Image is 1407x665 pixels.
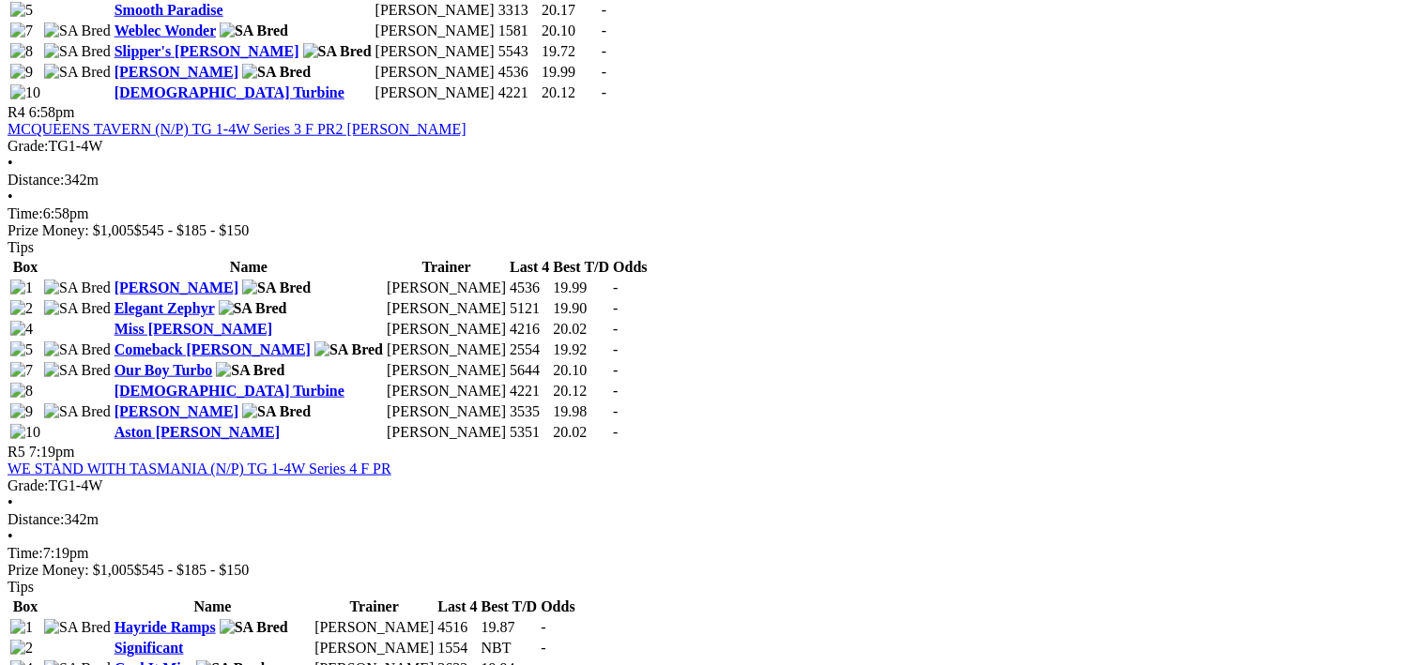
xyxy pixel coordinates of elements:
[509,402,550,421] td: 3535
[552,361,610,380] td: 20.10
[242,64,311,81] img: SA Bred
[10,362,33,379] img: 7
[8,239,34,255] span: Tips
[29,104,75,120] span: 6:58pm
[8,545,1399,562] div: 7:19pm
[541,63,599,82] td: 19.99
[10,403,33,420] img: 9
[497,83,539,102] td: 4221
[303,43,372,60] img: SA Bred
[8,562,1399,579] div: Prize Money: $1,005
[602,84,606,100] span: -
[612,258,648,277] th: Odds
[44,341,111,358] img: SA Bred
[44,619,111,636] img: SA Bred
[115,362,213,378] a: Our Boy Turbo
[552,279,610,297] td: 19.99
[509,320,550,339] td: 4216
[375,22,496,40] td: [PERSON_NAME]
[8,155,13,171] span: •
[602,64,606,80] span: -
[10,619,33,636] img: 1
[481,618,539,637] td: 19.87
[242,280,311,296] img: SA Bred
[602,43,606,59] span: -
[552,402,610,421] td: 19.98
[481,597,539,616] th: Best T/D
[10,424,40,441] img: 10
[509,258,550,277] th: Last 4
[613,300,618,316] span: -
[242,403,311,420] img: SA Bred
[114,597,313,616] th: Name
[541,1,599,20] td: 20.17
[8,138,49,154] span: Grade:
[10,23,33,39] img: 7
[8,172,64,188] span: Distance:
[44,64,111,81] img: SA Bred
[509,382,550,401] td: 4221
[552,423,610,442] td: 20.02
[8,189,13,204] span: •
[115,383,344,399] a: [DEMOGRAPHIC_DATA] Turbine
[44,23,111,39] img: SA Bred
[115,640,184,656] a: Significant
[8,477,1399,494] div: TG1-4W
[115,300,215,316] a: Elegant Zephyr
[134,222,250,238] span: $545 - $185 - $150
[115,2,223,18] a: Smooth Paradise
[509,361,550,380] td: 5644
[10,84,40,101] img: 10
[44,403,111,420] img: SA Bred
[509,299,550,318] td: 5121
[613,341,618,357] span: -
[552,320,610,339] td: 20.02
[375,63,496,82] td: [PERSON_NAME]
[10,383,33,400] img: 8
[8,528,13,544] span: •
[10,64,33,81] img: 9
[115,403,238,419] a: [PERSON_NAME]
[8,172,1399,189] div: 342m
[220,23,288,39] img: SA Bred
[115,23,216,38] a: Weblec Wonder
[115,84,344,100] a: [DEMOGRAPHIC_DATA] Turbine
[375,42,496,61] td: [PERSON_NAME]
[436,639,478,657] td: 1554
[10,300,33,317] img: 2
[386,423,507,442] td: [PERSON_NAME]
[44,362,111,379] img: SA Bred
[8,121,466,137] a: MCQUEENS TAVERN (N/P) TG 1-4W Series 3 F PR2 [PERSON_NAME]
[541,22,599,40] td: 20.10
[10,321,33,338] img: 4
[8,477,49,493] span: Grade:
[44,43,111,60] img: SA Bred
[115,321,272,337] a: Miss [PERSON_NAME]
[314,597,435,616] th: Trainer
[436,618,478,637] td: 4516
[44,280,111,296] img: SA Bred
[386,382,507,401] td: [PERSON_NAME]
[375,1,496,20] td: [PERSON_NAME]
[13,259,38,275] span: Box
[613,403,618,419] span: -
[552,340,610,359] td: 19.92
[613,321,618,337] span: -
[115,424,280,440] a: Aston [PERSON_NAME]
[540,597,575,616] th: Odds
[44,300,111,317] img: SA Bred
[602,23,606,38] span: -
[497,63,539,82] td: 4536
[115,64,238,80] a: [PERSON_NAME]
[8,222,1399,239] div: Prize Money: $1,005
[10,2,33,19] img: 5
[497,22,539,40] td: 1581
[314,639,435,657] td: [PERSON_NAME]
[509,340,550,359] td: 2554
[497,42,539,61] td: 5543
[220,619,288,636] img: SA Bred
[386,361,507,380] td: [PERSON_NAME]
[497,1,539,20] td: 3313
[115,280,238,295] a: [PERSON_NAME]
[613,280,618,295] span: -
